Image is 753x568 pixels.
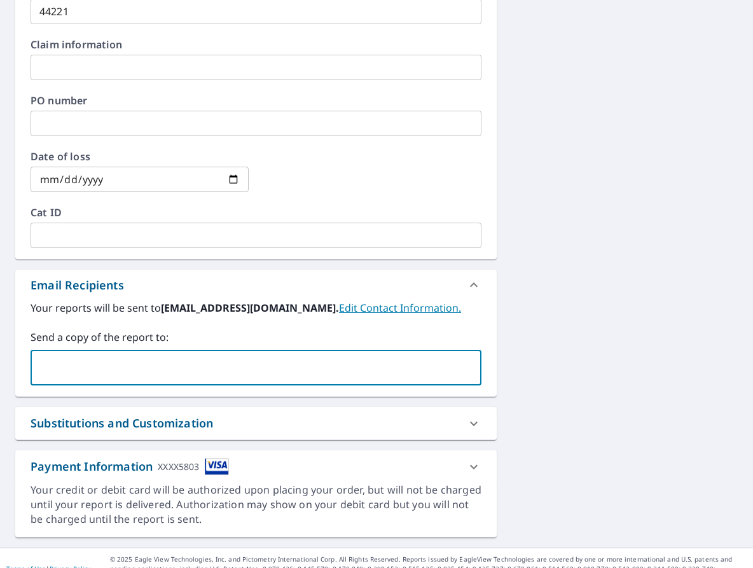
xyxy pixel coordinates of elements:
[31,483,481,527] div: Your credit or debit card will be authorized upon placing your order, but will not be charged unt...
[15,450,497,483] div: Payment InformationXXXX5803cardImage
[205,458,229,475] img: cardImage
[15,270,497,300] div: Email Recipients
[31,300,481,315] label: Your reports will be sent to
[158,458,199,475] div: XXXX5803
[31,151,249,162] label: Date of loss
[31,415,213,432] div: Substitutions and Customization
[15,407,497,440] div: Substitutions and Customization
[31,39,481,50] label: Claim information
[339,301,461,315] a: EditContactInfo
[31,207,481,218] label: Cat ID
[31,329,481,345] label: Send a copy of the report to:
[31,95,481,106] label: PO number
[161,301,339,315] b: [EMAIL_ADDRESS][DOMAIN_NAME].
[31,277,124,294] div: Email Recipients
[31,458,229,475] div: Payment Information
